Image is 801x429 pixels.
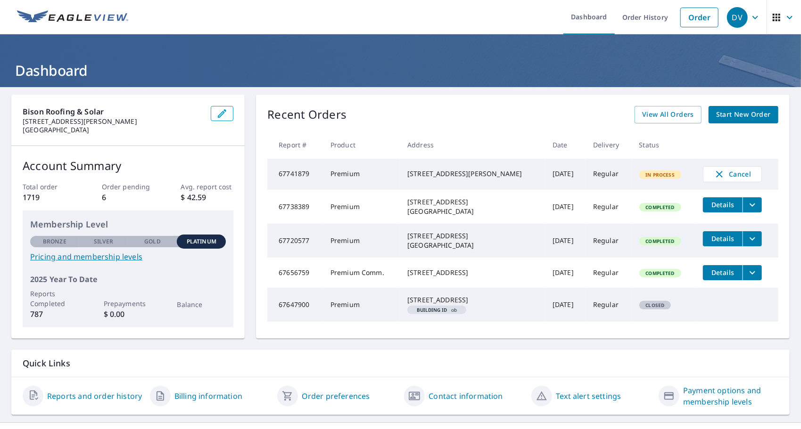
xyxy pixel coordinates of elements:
[30,274,226,285] p: 2025 Year To Date
[640,238,680,244] span: Completed
[302,390,370,402] a: Order preferences
[703,231,743,246] button: detailsBtn-67720577
[545,288,586,322] td: [DATE]
[703,265,743,280] button: detailsBtn-67656759
[323,190,400,224] td: Premium
[727,7,748,28] div: DV
[144,237,160,246] p: Gold
[102,182,155,192] p: Order pending
[709,268,737,277] span: Details
[545,258,586,288] td: [DATE]
[30,218,226,231] p: Membership Level
[43,237,66,246] p: Bronze
[267,190,323,224] td: 67738389
[545,159,586,190] td: [DATE]
[545,224,586,258] td: [DATE]
[102,192,155,203] p: 6
[267,131,323,159] th: Report #
[23,157,233,174] p: Account Summary
[323,288,400,322] td: Premium
[713,169,752,180] span: Cancel
[30,251,226,262] a: Pricing and membership levels
[417,308,447,312] em: Building ID
[703,197,743,212] button: detailsBtn-67738389
[640,171,681,178] span: In Process
[743,265,762,280] button: filesDropdownBtn-67656759
[23,192,75,203] p: 1719
[267,159,323,190] td: 67741879
[680,8,718,27] a: Order
[23,106,203,117] p: Bison Roofing & Solar
[104,299,153,308] p: Prepayments
[635,106,702,123] a: View All Orders
[586,258,632,288] td: Regular
[586,288,632,322] td: Regular
[709,234,737,243] span: Details
[323,131,400,159] th: Product
[11,61,790,80] h1: Dashboard
[709,106,778,123] a: Start New Order
[323,224,400,258] td: Premium
[267,288,323,322] td: 67647900
[47,390,142,402] a: Reports and order history
[683,385,778,407] a: Payment options and membership levels
[429,390,503,402] a: Contact information
[267,258,323,288] td: 67656759
[632,131,696,159] th: Status
[545,131,586,159] th: Date
[586,131,632,159] th: Delivery
[743,197,762,212] button: filesDropdownBtn-67738389
[640,302,670,308] span: Closed
[411,308,462,312] span: ob
[716,109,771,121] span: Start New Order
[642,109,694,121] span: View All Orders
[586,159,632,190] td: Regular
[174,390,242,402] a: Billing information
[30,289,79,308] p: Reports Completed
[407,197,537,216] div: [STREET_ADDRESS] [GEOGRAPHIC_DATA]
[17,10,128,24] img: EV Logo
[267,224,323,258] td: 67720577
[640,270,680,276] span: Completed
[743,231,762,246] button: filesDropdownBtn-67720577
[23,117,203,126] p: [STREET_ADDRESS][PERSON_NAME]
[545,190,586,224] td: [DATE]
[187,237,216,246] p: Platinum
[586,190,632,224] td: Regular
[23,182,75,192] p: Total order
[23,126,203,134] p: [GEOGRAPHIC_DATA]
[267,106,347,123] p: Recent Orders
[407,268,537,277] div: [STREET_ADDRESS]
[400,131,545,159] th: Address
[30,308,79,320] p: 787
[703,166,762,182] button: Cancel
[323,159,400,190] td: Premium
[407,231,537,250] div: [STREET_ADDRESS] [GEOGRAPHIC_DATA]
[23,357,778,369] p: Quick Links
[709,200,737,209] span: Details
[181,192,233,203] p: $ 42.59
[556,390,621,402] a: Text alert settings
[407,295,537,305] div: [STREET_ADDRESS]
[181,182,233,192] p: Avg. report cost
[323,258,400,288] td: Premium Comm.
[640,204,680,210] span: Completed
[104,308,153,320] p: $ 0.00
[94,237,114,246] p: Silver
[407,169,537,178] div: [STREET_ADDRESS][PERSON_NAME]
[177,299,226,309] p: Balance
[586,224,632,258] td: Regular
